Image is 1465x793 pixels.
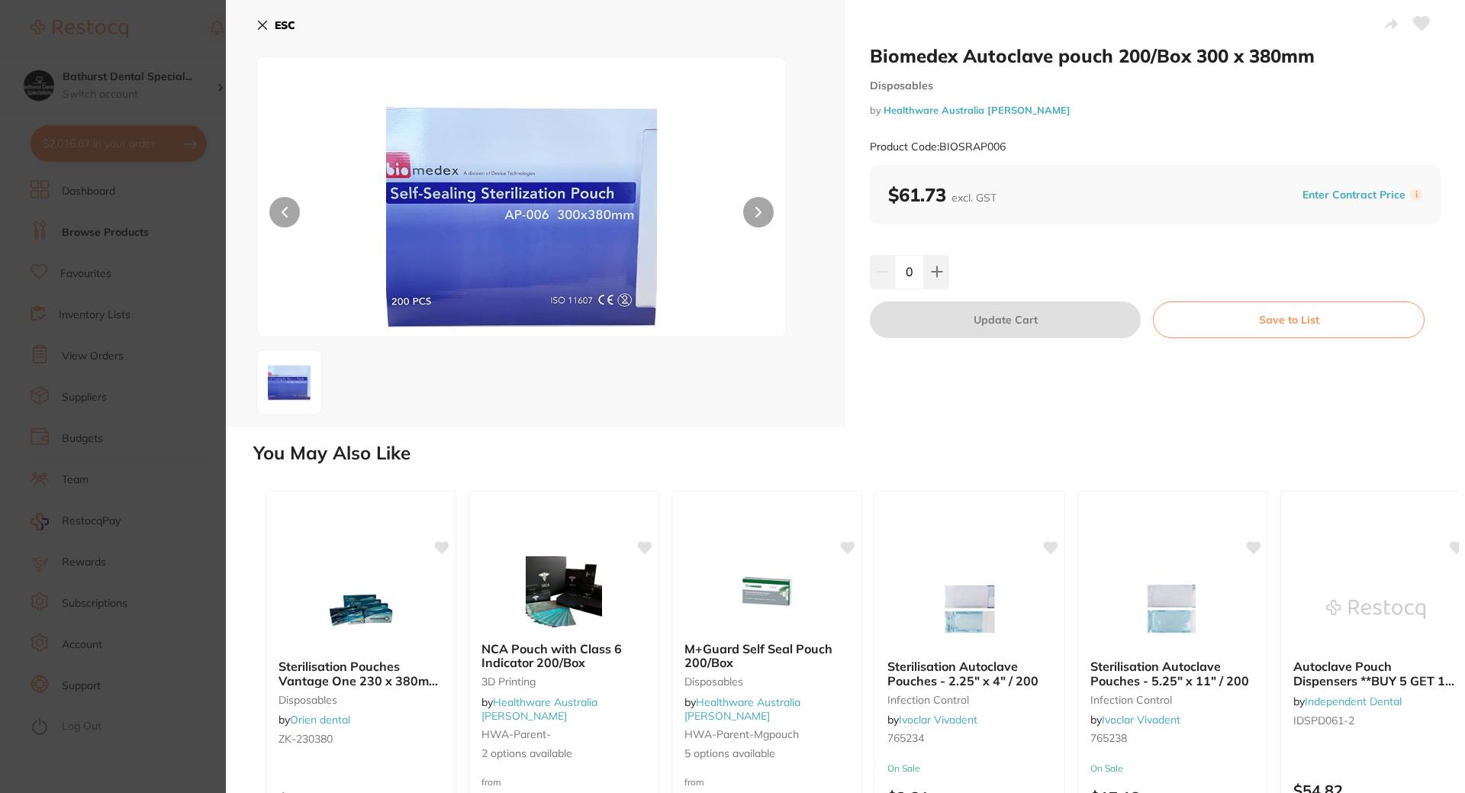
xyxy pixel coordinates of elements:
[262,357,317,408] img: b3VjaC5wbmc
[66,24,271,39] div: Hi [PERSON_NAME],
[717,553,816,630] img: M+Guard Self Seal Pouch 200/Box
[481,695,597,723] span: by
[279,713,350,727] span: by
[275,18,295,32] b: ESC
[1293,714,1458,727] small: IDSPD061-2
[870,301,1141,338] button: Update Cart
[481,728,646,740] small: HWA-parent-
[684,695,800,723] span: by
[899,713,977,727] a: Ivoclar Vivadent
[514,553,613,630] img: NCA Pouch with Class 6 Indicator 200/Box
[1305,695,1402,708] a: Independent Dental
[290,713,350,727] a: Orien dental
[66,46,271,61] div: Choose a greener path in healthcare!
[887,694,1052,706] small: infection control
[279,659,443,688] b: Sterilisation Pouches Vantage One 230 x 380mm, Box of 200
[870,79,1441,92] small: Disposables
[311,571,411,647] img: Sterilisation Pouches Vantage One 230 x 380mm, Box of 200
[256,12,295,38] button: ESC
[1410,189,1422,201] label: i
[481,642,646,670] b: NCA Pouch with Class 6 Indicator 200/Box
[66,24,271,253] div: Message content
[684,776,704,788] span: from
[920,571,1019,647] img: Sterilisation Autoclave Pouches - 2.25" x 4" / 200
[279,694,443,706] small: disposables
[481,746,646,762] span: 2 options available
[1102,713,1180,727] a: Ivoclar Vivadent
[481,675,646,688] small: 3D Printing
[1090,694,1255,706] small: infection control
[1123,571,1222,647] img: Sterilisation Autoclave Pouches - 5.25" x 11" / 200
[279,733,443,745] small: ZK-230380
[870,140,1006,153] small: Product Code: BIOSRAP006
[1326,571,1425,647] img: Autoclave Pouch Dispensers **BUY 5 GET 1 FREE!** - 90mm x 133mm
[887,763,1052,774] small: On Sale
[1293,659,1458,688] b: Autoclave Pouch Dispensers **BUY 5 GET 1 FREE!** - 90mm x 133mm
[1153,301,1425,338] button: Save to List
[23,14,282,282] div: message notification from Restocq, 1m ago. Hi Thomas, Choose a greener path in healthcare! 🌱Get 2...
[1090,732,1255,744] small: 765238
[1090,763,1255,774] small: On Sale
[870,105,1441,116] small: by
[66,69,271,159] div: 🌱Get 20% off all RePractice products on Restocq until [DATE]. Simply head to Browse Products and ...
[684,675,849,688] small: Disposables
[481,695,597,723] a: Healthware Australia [PERSON_NAME]
[884,104,1071,116] a: Healthware Australia [PERSON_NAME]
[684,695,800,723] a: Healthware Australia [PERSON_NAME]
[1293,695,1402,708] span: by
[253,443,1459,464] h2: You May Also Like
[684,746,849,762] span: 5 options available
[363,95,681,337] img: b3VjaC5wbmc
[887,659,1052,688] b: Sterilisation Autoclave Pouches - 2.25" x 4" / 200
[1298,188,1410,202] button: Enter Contract Price
[684,642,849,670] b: M+Guard Self Seal Pouch 200/Box
[888,183,997,206] b: $61.73
[887,732,1052,744] small: 765234
[34,27,59,52] img: Profile image for Restocq
[66,129,262,156] i: Discount will be applied on the supplier’s end.
[1090,713,1180,727] span: by
[66,259,271,272] p: Message from Restocq, sent 1m ago
[481,776,501,788] span: from
[887,713,977,727] span: by
[870,44,1441,67] h2: Biomedex Autoclave pouch 200/Box 300 x 380mm
[951,191,997,205] span: excl. GST
[1090,659,1255,688] b: Sterilisation Autoclave Pouches - 5.25" x 11" / 200
[684,728,849,740] small: HWA-parent-mgpouch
